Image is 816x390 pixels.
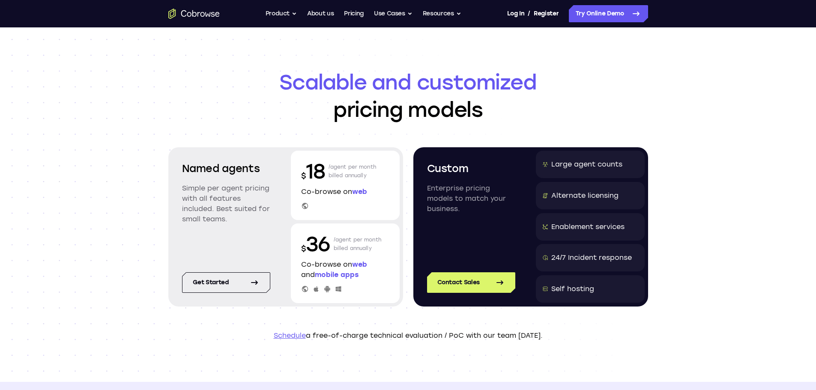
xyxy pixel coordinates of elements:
[427,183,515,214] p: Enterprise pricing models to match your business.
[301,230,330,258] p: 36
[352,188,367,196] span: web
[534,5,559,22] a: Register
[528,9,530,19] span: /
[301,171,306,181] span: $
[182,161,270,176] h2: Named agents
[427,161,515,176] h2: Custom
[301,187,389,197] p: Co-browse on
[168,330,648,341] p: a free-of-charge technical evaluation / PoC with our team [DATE].
[551,191,619,201] div: Alternate licensing
[507,5,524,22] a: Log In
[274,331,306,339] a: Schedule
[301,244,306,253] span: $
[551,253,632,263] div: 24/7 Incident response
[168,68,648,123] h1: pricing models
[551,159,622,170] div: Large agent counts
[182,183,270,224] p: Simple per agent pricing with all features included. Best suited for small teams.
[301,259,389,280] p: Co-browse on and
[427,272,515,293] a: Contact Sales
[168,9,220,19] a: Go to the home page
[551,284,594,294] div: Self hosting
[168,68,648,96] span: Scalable and customized
[329,158,377,185] p: /agent per month billed annually
[551,222,625,232] div: Enablement services
[182,272,270,293] a: Get started
[569,5,648,22] a: Try Online Demo
[344,5,364,22] a: Pricing
[315,271,359,279] span: mobile apps
[352,260,367,268] span: web
[423,5,461,22] button: Resources
[301,158,325,185] p: 18
[266,5,297,22] button: Product
[307,5,334,22] a: About us
[374,5,412,22] button: Use Cases
[334,230,382,258] p: /agent per month billed annually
